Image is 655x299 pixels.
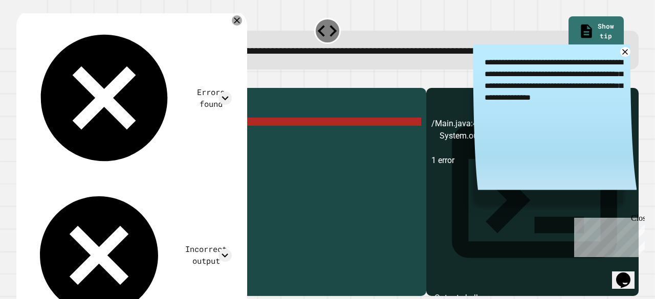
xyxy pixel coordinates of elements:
[612,258,645,289] iframe: chat widget
[180,243,231,267] div: Incorrect output
[4,4,71,65] div: Chat with us now!Close
[190,86,232,110] div: Errors found
[570,214,645,257] iframe: chat widget
[569,16,624,49] a: Show tip
[431,118,634,295] div: /Main.java:4: error: ';' expected System.out.print(11344 - 3245) ^ 1 error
